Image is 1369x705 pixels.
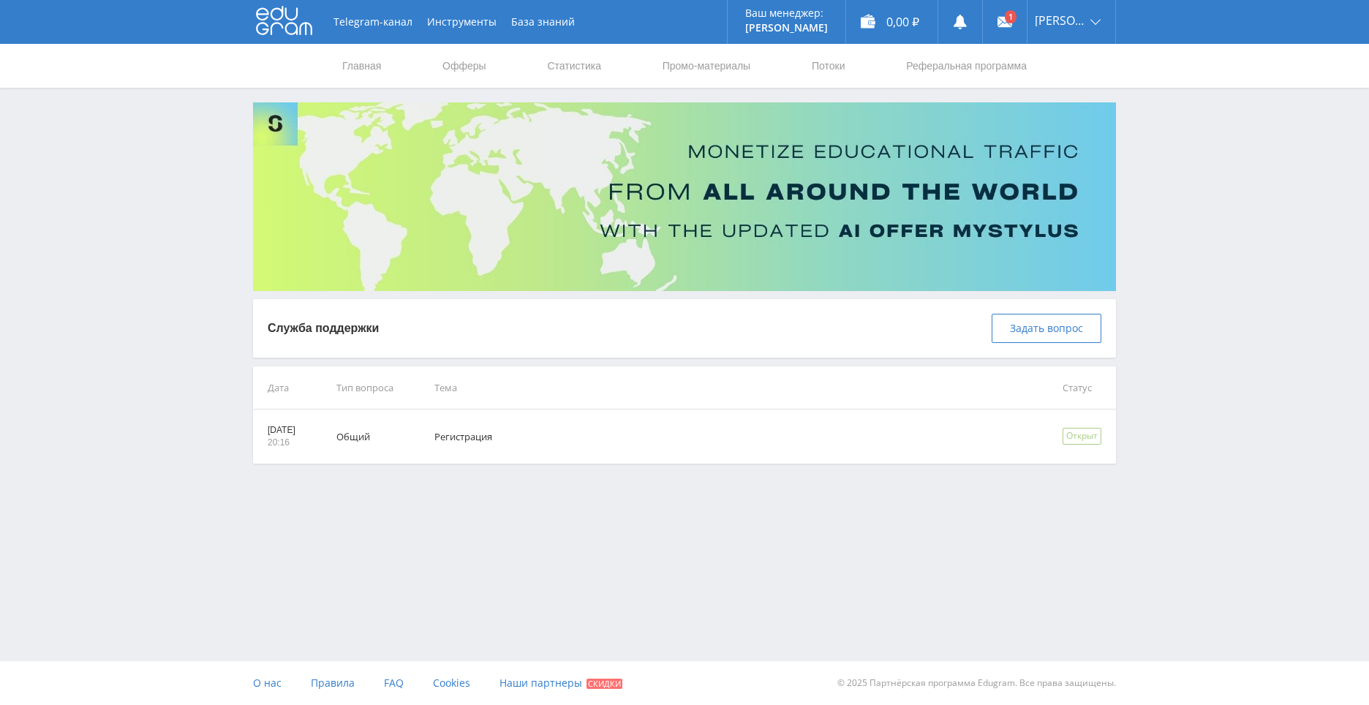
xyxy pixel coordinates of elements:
[745,7,828,19] p: Ваш менеджер:
[587,679,622,689] span: Скидки
[1035,15,1086,26] span: [PERSON_NAME]
[745,22,828,34] p: [PERSON_NAME]
[384,676,404,690] span: FAQ
[441,44,488,88] a: Офферы
[414,410,1042,464] td: Регистрация
[692,661,1116,705] div: © 2025 Партнёрская программа Edugram. Все права защищены.
[253,661,282,705] a: О нас
[1063,428,1101,445] div: Открыт
[905,44,1028,88] a: Реферальная программа
[253,676,282,690] span: О нас
[341,44,382,88] a: Главная
[1010,323,1083,334] span: Задать вопрос
[253,366,316,410] td: Дата
[810,44,847,88] a: Потоки
[253,102,1116,291] img: Banner
[499,661,622,705] a: Наши партнеры Скидки
[546,44,603,88] a: Статистика
[661,44,752,88] a: Промо-материалы
[1042,366,1116,410] td: Статус
[433,676,470,690] span: Cookies
[384,661,404,705] a: FAQ
[268,437,295,449] p: 20:16
[268,320,379,336] p: Служба поддержки
[992,314,1101,343] button: Задать вопрос
[316,410,414,464] td: Общий
[311,661,355,705] a: Правила
[414,366,1042,410] td: Тема
[499,676,582,690] span: Наши партнеры
[311,676,355,690] span: Правила
[316,366,414,410] td: Тип вопроса
[433,661,470,705] a: Cookies
[268,424,295,437] p: [DATE]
